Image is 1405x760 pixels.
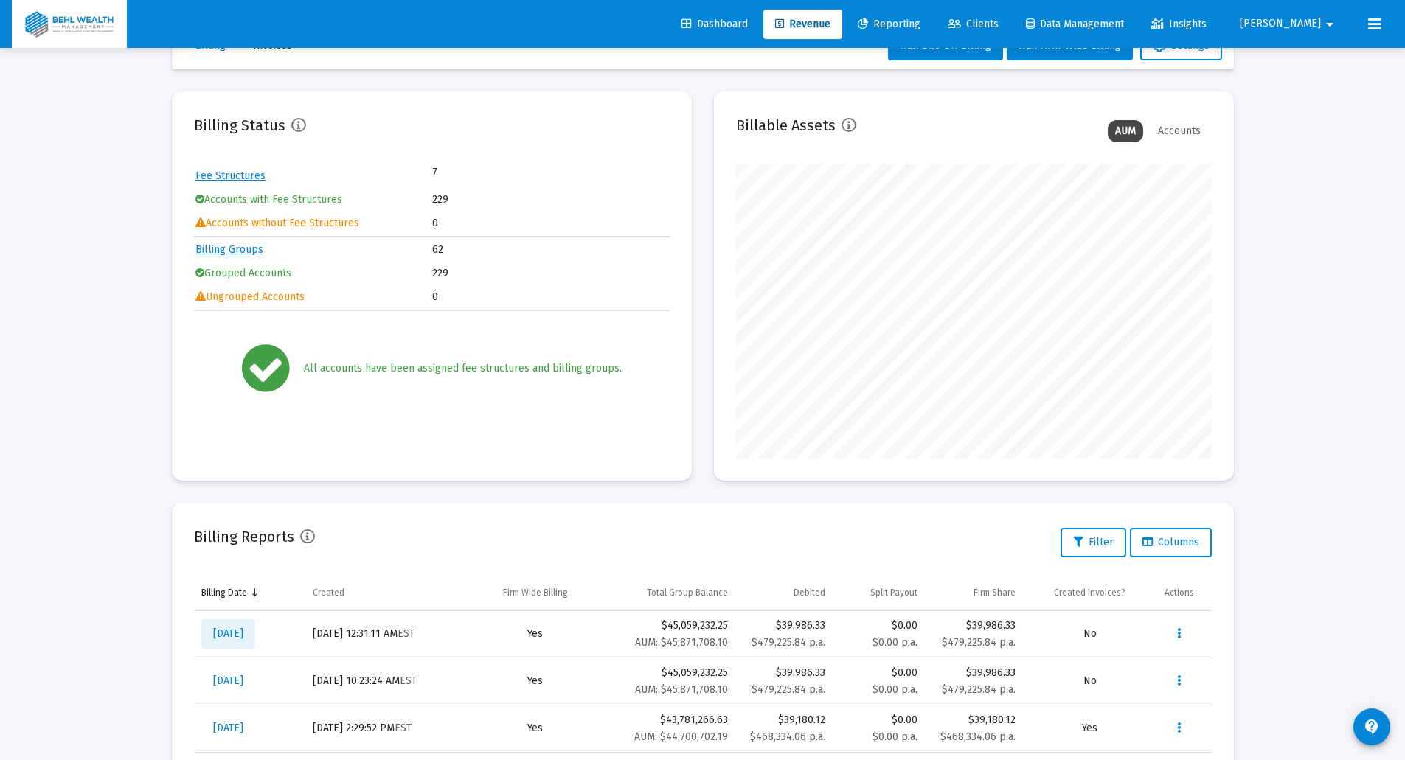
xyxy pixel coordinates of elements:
[1023,575,1157,610] td: Column Created Invoices?
[873,636,917,649] small: $0.00 p.a.
[313,627,462,641] div: [DATE] 12:31:11 AM
[201,666,255,696] a: [DATE]
[925,575,1023,610] td: Column Firm Share
[932,618,1016,633] div: $39,986.33
[743,666,826,680] div: $39,986.33
[1139,10,1218,39] a: Insights
[432,212,668,234] td: 0
[1030,627,1150,641] div: No
[942,636,1016,649] small: $479,225.84 p.a.
[194,525,294,548] h2: Billing Reports
[432,239,668,261] td: 62
[1073,536,1114,548] span: Filter
[608,713,728,745] div: $43,781,266.63
[1030,674,1150,688] div: No
[1054,587,1125,599] div: Created Invoices?
[840,666,917,697] div: $0.00
[670,10,760,39] a: Dashboard
[1240,18,1321,30] span: [PERSON_NAME]
[395,722,412,734] small: EST
[840,713,917,745] div: $0.00
[195,212,431,234] td: Accounts without Fee Structures
[846,10,932,39] a: Reporting
[763,10,842,39] a: Revenue
[932,666,1016,680] div: $39,986.33
[194,575,305,610] td: Column Billing Date
[1014,10,1136,39] a: Data Management
[775,18,830,30] span: Revenue
[873,731,917,743] small: $0.00 p.a.
[1363,718,1381,736] mat-icon: contact_support
[477,674,594,688] div: Yes
[470,575,601,610] td: Column Firm Wide Billing
[794,587,825,599] div: Debited
[634,731,728,743] small: AUM: $44,700,702.19
[681,18,748,30] span: Dashboard
[833,575,925,610] td: Column Split Payout
[477,627,594,641] div: Yes
[432,165,550,180] td: 7
[1157,575,1212,610] td: Column Actions
[1026,18,1124,30] span: Data Management
[313,587,344,599] div: Created
[1151,18,1207,30] span: Insights
[635,636,728,649] small: AUM: $45,871,708.10
[608,618,728,650] div: $45,059,232.25
[313,721,462,736] div: [DATE] 2:29:52 PM
[1153,39,1210,52] span: Settings
[936,10,1010,39] a: Clients
[942,683,1016,696] small: $479,225.84 p.a.
[647,587,728,599] div: Total Group Balance
[304,361,622,376] div: All accounts have been assigned fee structures and billing groups.
[213,722,243,734] span: [DATE]
[432,286,668,308] td: 0
[752,683,825,696] small: $479,225.84 p.a.
[870,587,917,599] div: Split Payout
[313,674,462,688] div: [DATE] 10:23:24 AM
[1130,528,1212,557] button: Columns
[635,683,728,696] small: AUM: $45,871,708.10
[743,618,826,633] div: $39,986.33
[195,189,431,211] td: Accounts with Fee Structures
[432,189,668,211] td: 229
[195,243,263,256] a: Billing Groups
[23,10,116,39] img: Dashboard
[195,286,431,308] td: Ungrouped Accounts
[432,262,668,285] td: 229
[400,674,417,687] small: EST
[1321,10,1339,39] mat-icon: arrow_drop_down
[1030,721,1150,736] div: Yes
[1142,536,1199,548] span: Columns
[752,636,825,649] small: $479,225.84 p.a.
[601,575,735,610] td: Column Total Group Balance
[840,618,917,650] div: $0.00
[194,114,285,137] h2: Billing Status
[1108,120,1143,142] div: AUM
[201,714,255,743] a: [DATE]
[858,18,920,30] span: Reporting
[932,713,1016,728] div: $39,180.12
[195,170,266,182] a: Fee Structures
[503,587,568,599] div: Firm Wide Billing
[974,587,1016,599] div: Firm Share
[213,627,243,640] span: [DATE]
[305,575,470,610] td: Column Created
[873,683,917,696] small: $0.00 p.a.
[477,721,594,736] div: Yes
[195,262,431,285] td: Grouped Accounts
[1222,9,1356,38] button: [PERSON_NAME]
[750,731,825,743] small: $468,334.06 p.a.
[736,114,836,137] h2: Billable Assets
[1151,120,1208,142] div: Accounts
[201,619,255,649] a: [DATE]
[1165,587,1194,599] div: Actions
[735,575,833,610] td: Column Debited
[948,18,999,30] span: Clients
[743,713,826,728] div: $39,180.12
[608,666,728,697] div: $45,059,232.25
[398,627,414,640] small: EST
[213,674,243,687] span: [DATE]
[940,731,1016,743] small: $468,334.06 p.a.
[201,587,247,599] div: Billing Date
[1061,528,1126,557] button: Filter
